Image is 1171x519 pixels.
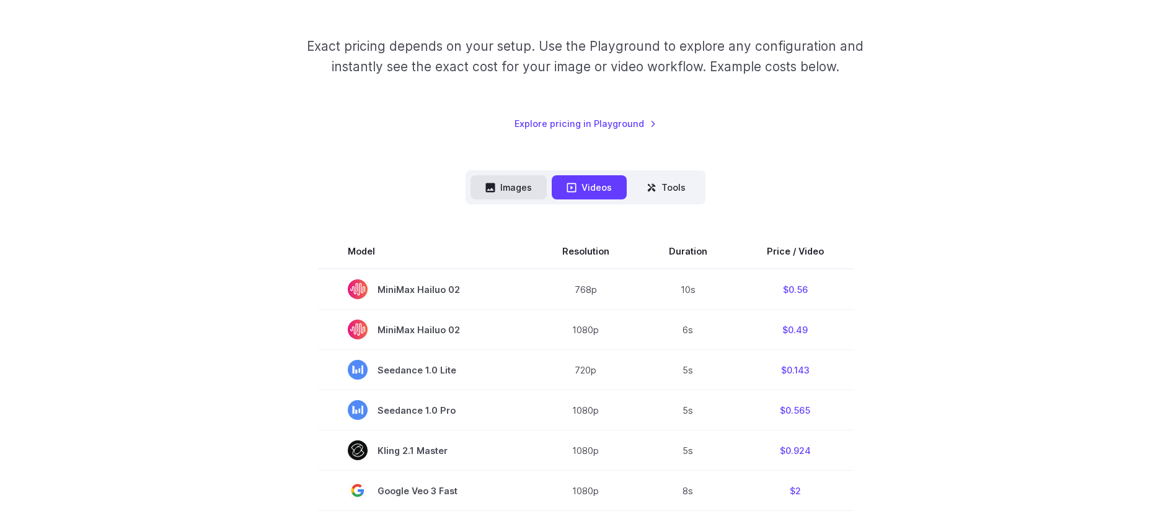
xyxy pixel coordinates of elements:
span: Seedance 1.0 Pro [348,400,503,420]
button: Tools [632,175,700,199]
span: Seedance 1.0 Lite [348,360,503,380]
p: Exact pricing depends on your setup. Use the Playground to explore any configuration and instantl... [283,36,887,77]
span: Kling 2.1 Master [348,440,503,460]
td: $2 [737,471,854,511]
th: Price / Video [737,234,854,269]
td: 5s [639,350,737,390]
td: $0.49 [737,310,854,350]
td: 1080p [532,310,639,350]
td: 6s [639,310,737,350]
td: $0.143 [737,350,854,390]
td: 5s [639,390,737,430]
span: MiniMax Hailuo 02 [348,279,503,299]
td: 1080p [532,471,639,511]
td: 720p [532,350,639,390]
td: $0.924 [737,430,854,471]
button: Videos [552,175,627,199]
th: Model [318,234,532,269]
th: Resolution [532,234,639,269]
span: MiniMax Hailuo 02 [348,320,503,339]
td: 10s [639,269,737,310]
td: $0.565 [737,390,854,430]
a: Explore pricing in Playground [515,116,656,131]
td: 1080p [532,390,639,430]
td: 768p [532,269,639,310]
th: Duration [639,234,737,269]
td: 8s [639,471,737,511]
button: Images [471,175,547,199]
td: 1080p [532,430,639,471]
td: 5s [639,430,737,471]
td: $0.56 [737,269,854,310]
span: Google Veo 3 Fast [348,481,503,500]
